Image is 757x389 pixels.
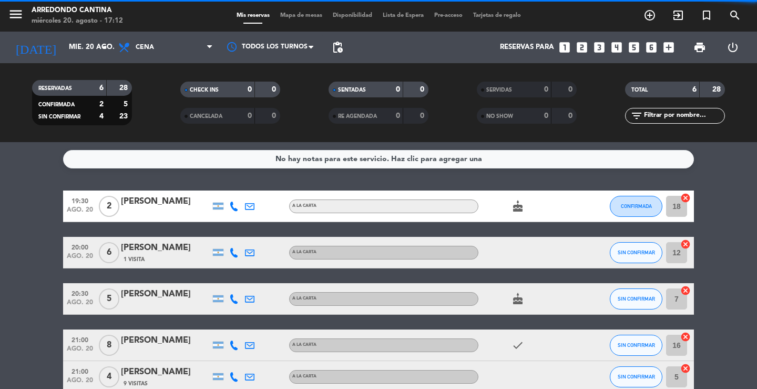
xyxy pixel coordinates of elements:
strong: 0 [568,112,575,119]
span: 9 Visitas [124,380,148,388]
strong: 0 [420,86,426,93]
strong: 0 [248,112,252,119]
span: SIN CONFIRMAR [618,374,655,380]
span: Reservas para [500,43,554,52]
div: [PERSON_NAME] [121,334,210,347]
span: 21:00 [67,365,93,377]
div: No hay notas para este servicio. Haz clic para agregar una [275,153,482,165]
button: SIN CONFIRMAR [610,242,662,263]
span: ago. 20 [67,345,93,357]
i: looks_one [558,41,571,54]
span: ago. 20 [67,377,93,389]
i: add_circle_outline [643,9,656,22]
i: cancel [680,193,691,203]
i: cancel [680,332,691,342]
i: cake [512,293,524,305]
div: [PERSON_NAME] [121,241,210,255]
button: SIN CONFIRMAR [610,366,662,387]
i: [DATE] [8,36,64,59]
i: cancel [680,239,691,250]
span: 21:00 [67,333,93,345]
strong: 28 [119,84,130,92]
button: SIN CONFIRMAR [610,288,662,310]
strong: 0 [420,112,426,119]
span: A LA CARTA [292,204,316,208]
strong: 0 [396,112,400,119]
span: Tarjetas de regalo [468,13,526,18]
span: Lista de Espera [377,13,429,18]
i: menu [8,6,24,22]
strong: 0 [544,112,548,119]
div: [PERSON_NAME] [121,365,210,379]
span: 20:00 [67,241,93,253]
strong: 4 [99,113,104,120]
span: 6 [99,242,119,263]
span: ago. 20 [67,206,93,218]
i: filter_list [630,109,643,122]
span: A LA CARTA [292,296,316,301]
strong: 0 [248,86,252,93]
i: looks_6 [645,41,658,54]
span: 2 [99,196,119,217]
span: CANCELADA [190,114,222,119]
span: SIN CONFIRMAR [618,250,655,255]
span: print [693,41,706,54]
i: arrow_drop_down [98,41,110,54]
span: NO SHOW [486,114,513,119]
span: SIN CONFIRMAR [618,342,655,348]
span: 5 [99,288,119,310]
i: exit_to_app [672,9,684,22]
div: [PERSON_NAME] [121,195,210,208]
span: A LA CARTA [292,374,316,378]
span: RE AGENDADA [338,114,377,119]
i: add_box [662,41,676,54]
span: SENTADAS [338,87,366,93]
span: 19:30 [67,194,93,206]
i: check [512,339,524,352]
i: search [729,9,741,22]
span: 8 [99,335,119,356]
strong: 0 [568,86,575,93]
strong: 6 [692,86,697,93]
i: looks_3 [592,41,606,54]
i: looks_two [575,41,589,54]
i: power_settings_new [727,41,739,54]
i: turned_in_not [700,9,713,22]
strong: 5 [124,101,130,108]
strong: 0 [396,86,400,93]
button: CONFIRMADA [610,196,662,217]
span: CHECK INS [190,87,219,93]
span: SIN CONFIRMAR [618,296,655,302]
span: A LA CARTA [292,343,316,347]
span: SIN CONFIRMAR [38,114,80,119]
strong: 6 [99,84,104,92]
i: looks_4 [610,41,623,54]
i: cancel [680,285,691,296]
span: Mis reservas [231,13,275,18]
span: ago. 20 [67,253,93,265]
button: SIN CONFIRMAR [610,335,662,356]
input: Filtrar por nombre... [643,110,724,122]
strong: 0 [272,86,278,93]
div: Arredondo Cantina [32,5,123,16]
div: miércoles 20. agosto - 17:12 [32,16,123,26]
span: RESERVADAS [38,86,72,91]
span: TOTAL [631,87,648,93]
div: LOG OUT [716,32,749,63]
span: Pre-acceso [429,13,468,18]
span: Cena [136,44,154,51]
span: Mapa de mesas [275,13,328,18]
strong: 0 [272,112,278,119]
strong: 2 [99,101,104,108]
span: A LA CARTA [292,250,316,254]
i: cancel [680,363,691,374]
span: SERVIDAS [486,87,512,93]
span: CONFIRMADA [621,203,652,209]
span: 1 Visita [124,255,145,264]
i: cake [512,200,524,213]
strong: 23 [119,113,130,120]
span: 4 [99,366,119,387]
span: 20:30 [67,287,93,299]
span: CONFIRMADA [38,102,75,107]
strong: 28 [712,86,723,93]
